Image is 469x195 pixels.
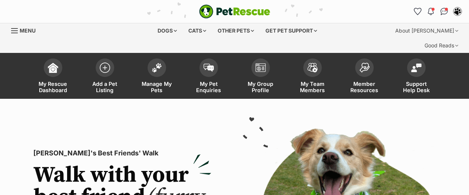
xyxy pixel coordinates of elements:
div: Good Reads [419,38,463,53]
a: Manage My Pets [131,55,183,99]
span: My Group Profile [244,81,277,93]
a: My Rescue Dashboard [27,55,79,99]
a: Conversations [438,6,450,17]
img: group-profile-icon-3fa3cf56718a62981997c0bc7e787c4b2cf8bcc04b72c1350f741eb67cf2f40e.svg [255,63,266,72]
a: Favourites [412,6,423,17]
span: Menu [20,27,36,34]
a: Add a Pet Listing [79,55,131,99]
div: Cats [183,23,211,38]
img: chat-41dd97257d64d25036548639549fe6c8038ab92f7586957e7f3b1b290dea8141.svg [440,8,448,15]
span: My Team Members [296,81,329,93]
img: notifications-46538b983faf8c2785f20acdc204bb7945ddae34d4c08c2a6579f10ce5e182be.svg [428,8,434,15]
span: Manage My Pets [140,81,174,93]
span: Member Resources [348,81,381,93]
img: help-desk-icon-fdf02630f3aa405de69fd3d07c3f3aa587a6932b1a1747fa1d2bba05be0121f9.svg [411,63,422,72]
div: About [PERSON_NAME] [390,23,463,38]
img: member-resources-icon-8e73f808a243e03378d46382f2149f9095a855e16c252ad45f914b54edf8863c.svg [359,63,370,73]
img: dashboard-icon-eb2f2d2d3e046f16d808141f083e7271f6b2e854fb5c12c21221c1fb7104beca.svg [48,63,58,73]
img: add-pet-listing-icon-0afa8454b4691262ce3f59096e99ab1cd57d4a30225e0717b998d2c9b9846f56.svg [100,63,110,73]
div: Dogs [152,23,182,38]
button: Notifications [425,6,437,17]
p: [PERSON_NAME]'s Best Friends' Walk [33,148,211,158]
img: team-members-icon-5396bd8760b3fe7c0b43da4ab00e1e3bb1a5d9ba89233759b79545d2d3fc5d0d.svg [307,63,318,73]
div: Other pets [212,23,259,38]
div: Get pet support [260,23,322,38]
a: My Group Profile [235,55,287,99]
a: My Pet Enquiries [183,55,235,99]
img: Lynda Smith profile pic [454,8,461,15]
ul: Account quick links [412,6,463,17]
a: Support Help Desk [390,55,442,99]
a: Menu [11,23,41,37]
img: logo-e224e6f780fb5917bec1dbf3a21bbac754714ae5b6737aabdf751b685950b380.svg [199,4,270,19]
img: manage-my-pets-icon-02211641906a0b7f246fdf0571729dbe1e7629f14944591b6c1af311fb30b64b.svg [152,63,162,73]
span: Add a Pet Listing [88,81,122,93]
img: pet-enquiries-icon-7e3ad2cf08bfb03b45e93fb7055b45f3efa6380592205ae92323e6603595dc1f.svg [204,64,214,72]
button: My account [452,6,463,17]
span: Support Help Desk [400,81,433,93]
span: My Pet Enquiries [192,81,225,93]
a: Member Resources [338,55,390,99]
span: My Rescue Dashboard [36,81,70,93]
a: My Team Members [287,55,338,99]
a: PetRescue [199,4,270,19]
